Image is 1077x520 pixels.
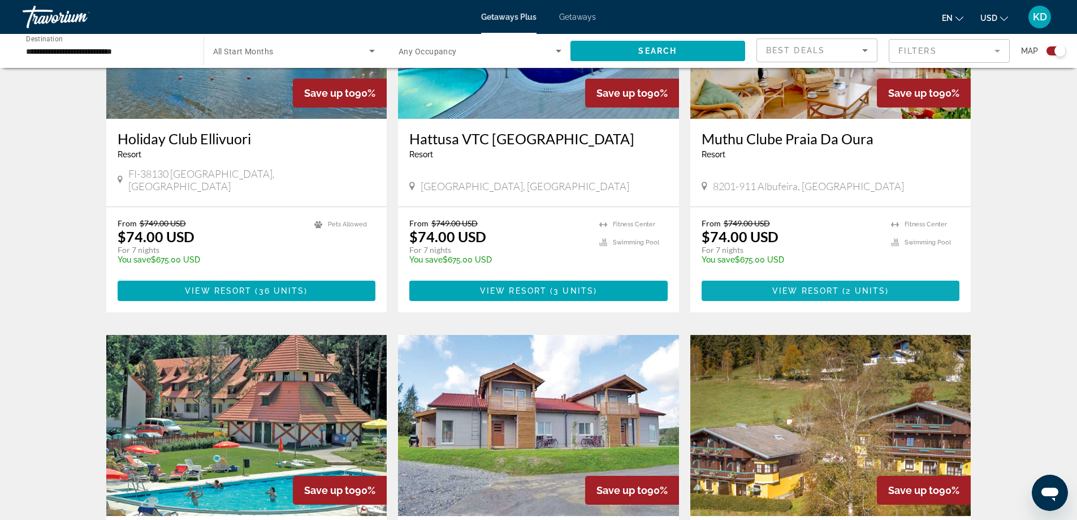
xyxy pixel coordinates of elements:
div: 90% [293,476,387,505]
div: 90% [877,476,971,505]
span: KD [1033,11,1047,23]
span: Save up to [888,484,939,496]
span: Any Occupancy [399,47,457,56]
span: ( ) [839,286,889,295]
span: 2 units [846,286,885,295]
span: Swimming Pool [905,239,951,246]
span: 36 units [259,286,305,295]
div: 90% [877,79,971,108]
span: ( ) [547,286,597,295]
span: Resort [118,150,141,159]
span: [GEOGRAPHIC_DATA], [GEOGRAPHIC_DATA] [421,180,629,192]
span: Swimming Pool [613,239,659,246]
button: User Menu [1025,5,1054,29]
a: Muthu Clube Praia Da Oura [702,130,960,147]
span: All Start Months [213,47,274,56]
p: $74.00 USD [409,228,486,245]
button: View Resort(3 units) [409,281,668,301]
button: Change currency [980,10,1008,26]
span: Save up to [304,87,355,99]
img: C204E01X.jpg [690,335,971,516]
span: Save up to [304,484,355,496]
span: Pets Allowed [328,221,367,228]
span: Save up to [596,484,647,496]
span: Resort [409,150,433,159]
span: Destination [26,35,63,42]
a: Hattusa VTC [GEOGRAPHIC_DATA] [409,130,668,147]
p: $74.00 USD [118,228,194,245]
a: Getaways [559,12,596,22]
button: Search [570,41,746,61]
span: 3 units [553,286,594,295]
p: $675.00 USD [118,255,304,264]
span: View Resort [480,286,547,295]
span: FI-38130 [GEOGRAPHIC_DATA], [GEOGRAPHIC_DATA] [128,167,375,192]
span: $749.00 USD [140,218,186,228]
span: Fitness Center [905,221,947,228]
span: You save [409,255,443,264]
button: Change language [942,10,963,26]
a: Getaways Plus [481,12,537,22]
span: USD [980,14,997,23]
span: View Resort [185,286,252,295]
a: Holiday Club Ellivuori [118,130,376,147]
span: Search [638,46,677,55]
span: View Resort [772,286,839,295]
iframe: Button to launch messaging window [1032,475,1068,511]
span: ( ) [252,286,308,295]
span: Resort [702,150,725,159]
div: 90% [585,79,679,108]
span: Fitness Center [613,221,655,228]
button: View Resort(2 units) [702,281,960,301]
p: $675.00 USD [702,255,880,264]
p: $675.00 USD [409,255,588,264]
a: Travorium [23,2,136,32]
span: From [409,218,429,228]
span: en [942,14,953,23]
span: You save [118,255,151,264]
span: From [702,218,721,228]
span: Best Deals [766,46,825,55]
span: Save up to [596,87,647,99]
p: For 7 nights [409,245,588,255]
div: 90% [293,79,387,108]
mat-select: Sort by [766,44,868,57]
button: View Resort(36 units) [118,281,376,301]
p: For 7 nights [118,245,304,255]
span: From [118,218,137,228]
span: Save up to [888,87,939,99]
span: You save [702,255,735,264]
p: For 7 nights [702,245,880,255]
span: 8201-911 Albufeira, [GEOGRAPHIC_DATA] [713,180,904,192]
button: Filter [889,38,1010,63]
img: C046E01X.jpg [398,335,679,516]
img: 5328E01X.jpg [106,335,387,516]
span: $749.00 USD [431,218,478,228]
span: Map [1021,43,1038,59]
div: 90% [585,476,679,505]
p: $74.00 USD [702,228,778,245]
span: $749.00 USD [724,218,770,228]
